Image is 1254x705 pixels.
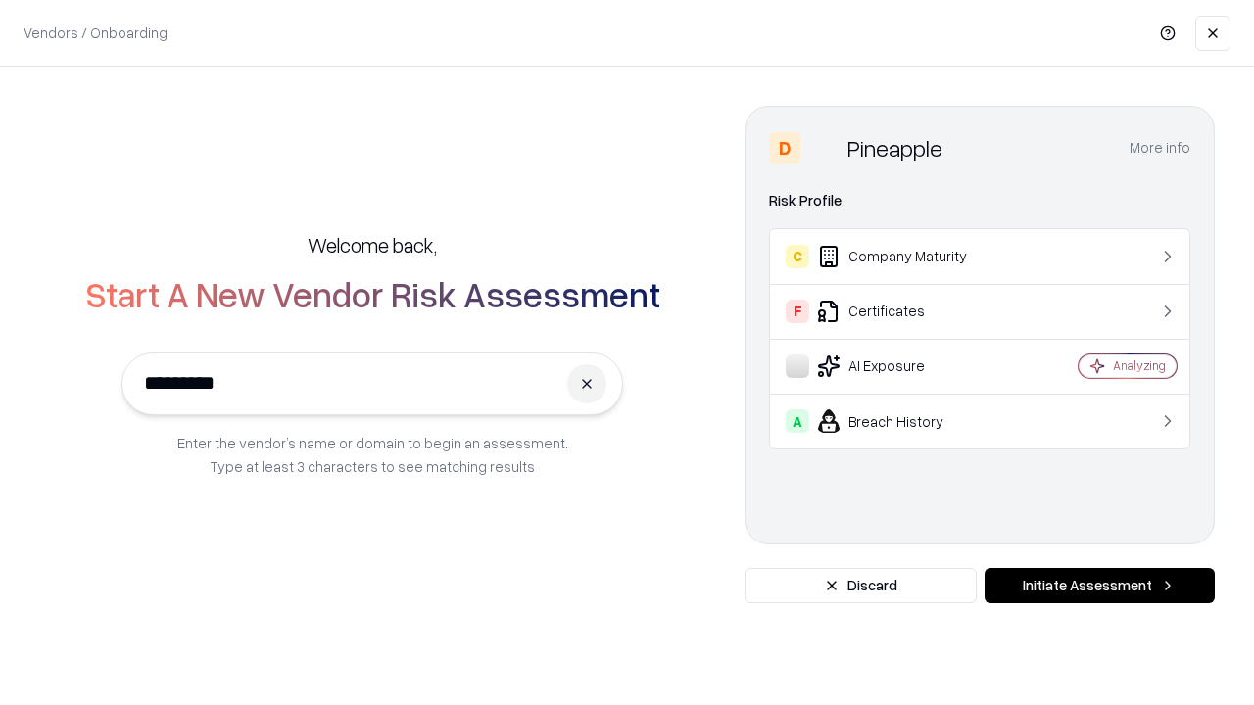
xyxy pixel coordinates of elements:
[24,23,168,43] p: Vendors / Onboarding
[85,274,660,313] h2: Start A New Vendor Risk Assessment
[786,409,1020,433] div: Breach History
[985,568,1215,603] button: Initiate Assessment
[786,409,809,433] div: A
[808,132,840,164] img: Pineapple
[745,568,977,603] button: Discard
[786,245,809,268] div: C
[1130,130,1190,165] button: More info
[786,300,809,323] div: F
[786,354,1020,378] div: AI Exposure
[769,132,800,164] div: D
[1113,357,1166,374] div: Analyzing
[847,132,942,164] div: Pineapple
[308,231,437,258] h5: Welcome back,
[769,189,1190,212] div: Risk Profile
[177,431,568,478] p: Enter the vendor’s name or domain to begin an assessment. Type at least 3 characters to see match...
[786,245,1020,268] div: Company Maturity
[786,300,1020,323] div: Certificates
